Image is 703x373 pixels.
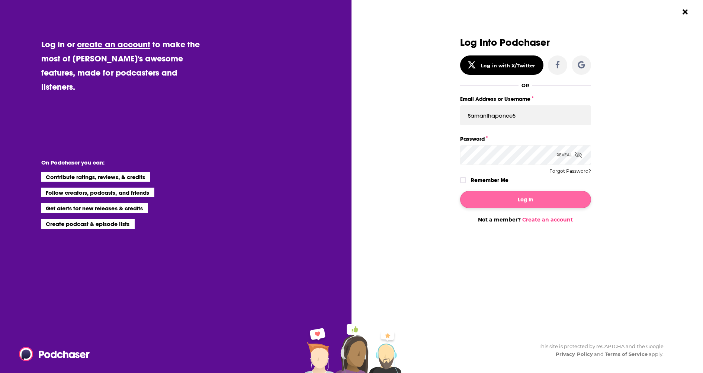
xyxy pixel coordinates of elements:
[41,159,190,166] li: On Podchaser you can:
[460,37,591,48] h3: Log Into Podchaser
[481,63,535,68] div: Log in with X/Twitter
[41,172,151,182] li: Contribute ratings, reviews, & credits
[460,105,591,125] input: Email Address or Username
[471,175,508,185] label: Remember Me
[19,347,90,361] img: Podchaser - Follow, Share and Rate Podcasts
[533,342,664,358] div: This site is protected by reCAPTCHA and the Google and apply.
[556,351,593,357] a: Privacy Policy
[460,134,591,144] label: Password
[460,191,591,208] button: Log In
[605,351,648,357] a: Terms of Service
[19,347,84,361] a: Podchaser - Follow, Share and Rate Podcasts
[549,169,591,174] button: Forgot Password?
[41,219,135,229] li: Create podcast & episode lists
[556,145,582,165] div: Reveal
[77,39,150,50] a: create an account
[460,94,591,104] label: Email Address or Username
[41,203,148,213] li: Get alerts for new releases & credits
[521,82,529,88] div: OR
[41,188,155,197] li: Follow creators, podcasts, and friends
[460,55,543,75] button: Log in with X/Twitter
[460,216,591,223] div: Not a member?
[678,5,692,19] button: Close Button
[522,216,573,223] a: Create an account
